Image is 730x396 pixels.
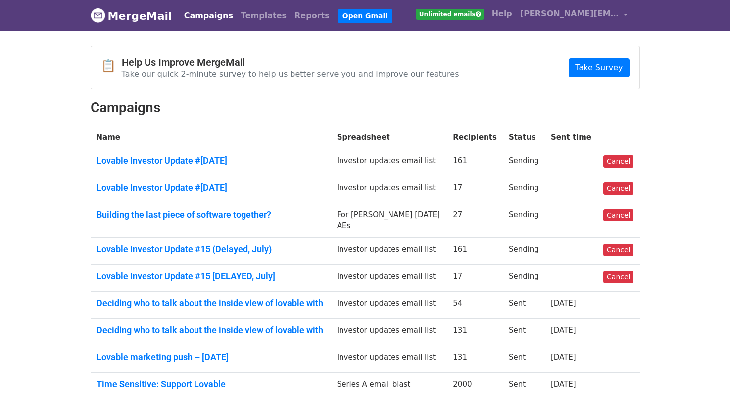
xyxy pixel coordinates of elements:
[412,4,488,24] a: Unlimited emails
[488,4,516,24] a: Help
[551,353,576,362] a: [DATE]
[416,9,484,20] span: Unlimited emails
[681,349,730,396] iframe: Chat Widget
[331,203,447,238] td: For [PERSON_NAME] [DATE] AEs
[447,126,503,149] th: Recipients
[503,149,545,176] td: Sending
[545,126,597,149] th: Sent time
[447,264,503,292] td: 17
[338,9,392,23] a: Open Gmail
[503,176,545,203] td: Sending
[503,319,545,346] td: Sent
[603,271,633,283] a: Cancel
[91,99,640,116] h2: Campaigns
[569,58,629,77] a: Take Survey
[291,6,334,26] a: Reports
[97,379,325,390] a: Time Sensitive: Support Lovable
[331,176,447,203] td: Investor updates email list
[603,209,633,221] a: Cancel
[97,155,325,166] a: Lovable Investor Update #[DATE]
[91,126,331,149] th: Name
[603,244,633,256] a: Cancel
[237,6,291,26] a: Templates
[97,325,325,336] a: Deciding who to talk about the inside view of lovable with
[551,380,576,389] a: [DATE]
[91,8,105,23] img: MergeMail logo
[331,126,447,149] th: Spreadsheet
[503,203,545,238] td: Sending
[503,292,545,319] td: Sent
[97,352,325,363] a: Lovable marketing push – [DATE]
[122,56,459,68] h4: Help Us Improve MergeMail
[447,319,503,346] td: 131
[681,349,730,396] div: Chatt-widget
[101,59,122,73] span: 📋
[551,299,576,308] a: [DATE]
[447,292,503,319] td: 54
[447,149,503,176] td: 161
[603,155,633,168] a: Cancel
[503,126,545,149] th: Status
[447,176,503,203] td: 17
[331,292,447,319] td: Investor updates email list
[447,346,503,373] td: 131
[551,326,576,335] a: [DATE]
[603,182,633,195] a: Cancel
[516,4,632,27] a: [PERSON_NAME][EMAIL_ADDRESS][DOMAIN_NAME]
[447,238,503,265] td: 161
[180,6,237,26] a: Campaigns
[122,69,459,79] p: Take our quick 2-minute survey to help us better serve you and improve our features
[97,182,325,193] a: Lovable Investor Update #[DATE]
[91,5,172,26] a: MergeMail
[97,298,325,308] a: Deciding who to talk about the inside view of lovable with
[503,238,545,265] td: Sending
[503,346,545,373] td: Sent
[331,238,447,265] td: Investor updates email list
[97,271,325,282] a: Lovable Investor Update #15 [DELAYED, July]
[97,209,325,220] a: Building the last piece of software together?
[503,264,545,292] td: Sending
[520,8,619,20] span: [PERSON_NAME][EMAIL_ADDRESS][DOMAIN_NAME]
[97,244,325,255] a: Lovable Investor Update #15 (Delayed, July)
[331,264,447,292] td: Investor updates email list
[331,346,447,373] td: Investor updates email list
[331,149,447,176] td: Investor updates email list
[447,203,503,238] td: 27
[331,319,447,346] td: Investor updates email list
